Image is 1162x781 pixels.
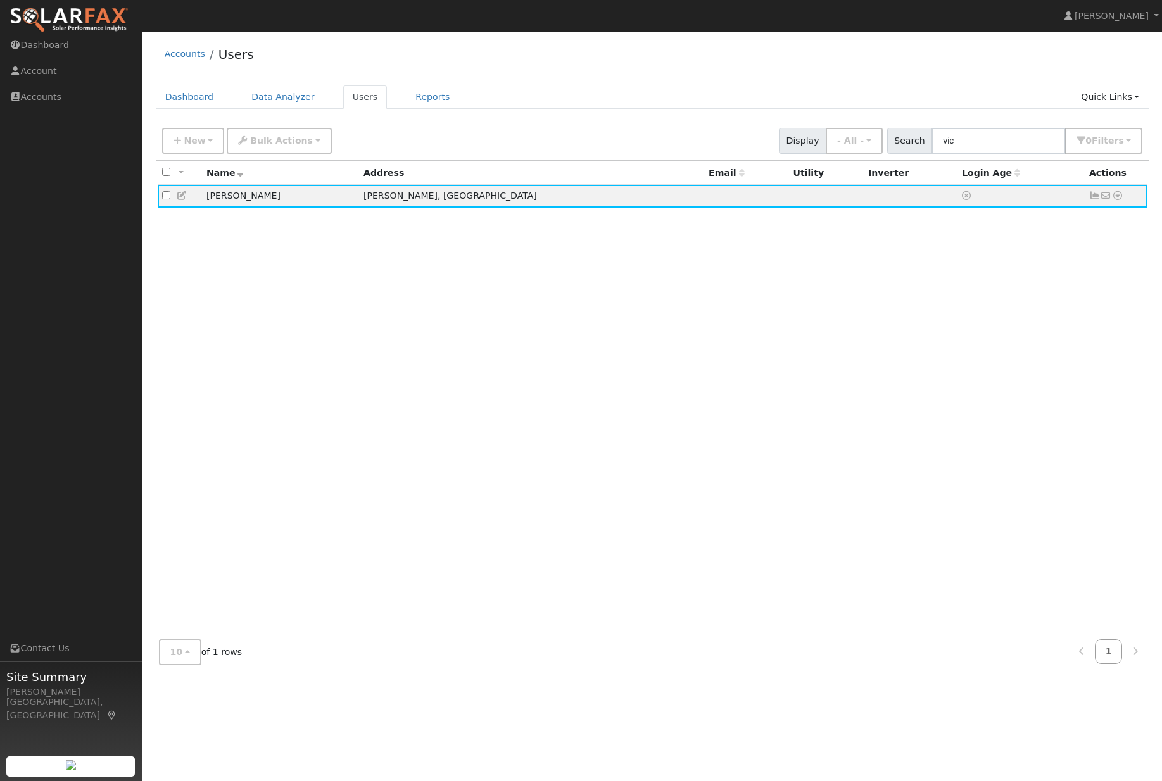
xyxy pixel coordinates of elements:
[9,7,129,34] img: SolarFax
[202,185,359,208] td: [PERSON_NAME]
[709,168,744,178] span: Email
[177,191,188,201] a: Edit User
[887,128,932,154] span: Search
[218,47,254,62] a: Users
[6,685,136,699] div: [PERSON_NAME]
[1071,85,1149,109] a: Quick Links
[406,85,459,109] a: Reports
[363,166,700,180] div: Address
[793,166,859,180] div: Utility
[343,85,388,109] a: Users
[779,128,826,154] span: Display
[962,168,1020,178] span: Days since last login
[1092,135,1124,146] span: Filter
[159,639,201,665] button: 10
[170,647,183,657] span: 10
[931,128,1066,154] input: Search
[1089,166,1142,180] div: Actions
[156,85,224,109] a: Dashboard
[250,135,313,146] span: Bulk Actions
[6,668,136,685] span: Site Summary
[1075,11,1149,21] span: [PERSON_NAME]
[106,710,118,720] a: Map
[1089,191,1101,201] a: Not connected
[1118,135,1123,146] span: s
[227,128,331,154] button: Bulk Actions
[1095,639,1123,664] a: 1
[6,696,136,722] div: [GEOGRAPHIC_DATA], [GEOGRAPHIC_DATA]
[159,639,243,665] span: of 1 rows
[359,185,704,208] td: [PERSON_NAME], [GEOGRAPHIC_DATA]
[962,191,973,201] a: No login access
[206,168,244,178] span: Name
[826,128,883,154] button: - All -
[184,135,205,146] span: New
[66,760,76,770] img: retrieve
[1065,128,1142,154] button: 0Filters
[868,166,953,180] div: Inverter
[1101,191,1112,200] i: No email address
[1112,189,1123,203] a: Other actions
[242,85,324,109] a: Data Analyzer
[162,128,225,154] button: New
[165,49,205,59] a: Accounts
